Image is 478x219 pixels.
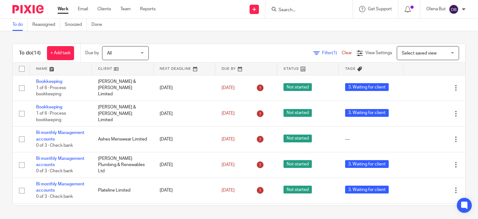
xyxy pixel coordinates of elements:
[153,101,215,126] td: [DATE]
[36,169,73,174] span: 0 of 3 · Check bank
[120,6,131,12] a: Team
[153,152,215,178] td: [DATE]
[32,19,60,31] a: Reassigned
[19,50,41,56] h1: To do
[85,50,99,56] p: Due by
[284,186,312,193] span: Not started
[140,6,156,12] a: Reports
[284,135,312,142] span: Not started
[36,79,62,84] a: Bookkeeping
[36,143,73,148] span: 0 of 3 · Check bank
[153,126,215,152] td: [DATE]
[284,109,312,117] span: Not started
[92,75,154,101] td: [PERSON_NAME] & [PERSON_NAME] Limited
[426,6,446,12] p: Olena But
[365,51,392,55] span: View Settings
[58,6,68,12] a: Work
[36,156,84,167] a: Bi monthly Management accounts
[222,188,235,193] span: [DATE]
[222,137,235,141] span: [DATE]
[36,195,73,199] span: 0 of 3 · Check bank
[284,160,312,168] span: Not started
[222,86,235,90] span: [DATE]
[322,51,342,55] span: Filter
[222,112,235,116] span: [DATE]
[92,178,154,203] td: Plateline Limited
[402,51,437,55] span: Select saved view
[345,136,397,142] div: ---
[92,126,154,152] td: Ashes Menswear Limited
[345,67,356,70] span: Tags
[36,112,66,122] span: 1 of 6 · Process bookkeeping
[12,5,44,13] img: Pixie
[47,46,74,60] a: + Add task
[222,163,235,167] span: [DATE]
[78,6,88,12] a: Email
[153,75,215,101] td: [DATE]
[345,186,389,193] span: 3. Waiting for client
[12,19,28,31] a: To do
[345,160,389,168] span: 3. Waiting for client
[368,7,392,11] span: Get Support
[345,109,389,117] span: 3. Waiting for client
[332,51,337,55] span: (1)
[65,19,87,31] a: Snoozed
[284,83,312,91] span: Not started
[449,4,459,14] img: svg%3E
[92,101,154,126] td: [PERSON_NAME] & [PERSON_NAME] Limited
[97,6,111,12] a: Clients
[342,51,352,55] a: Clear
[36,86,66,97] span: 1 of 6 · Process bookkeeping
[36,105,62,109] a: Bookkeeping
[278,7,334,13] input: Search
[36,131,84,141] a: Bi monthly Management accounts
[92,152,154,178] td: [PERSON_NAME] Plumbing & Renewables Ltd
[91,19,107,31] a: Done
[32,50,41,55] span: (14)
[345,83,389,91] span: 3. Waiting for client
[36,182,84,193] a: Bi monthly Management accounts
[107,51,112,55] span: All
[153,178,215,203] td: [DATE]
